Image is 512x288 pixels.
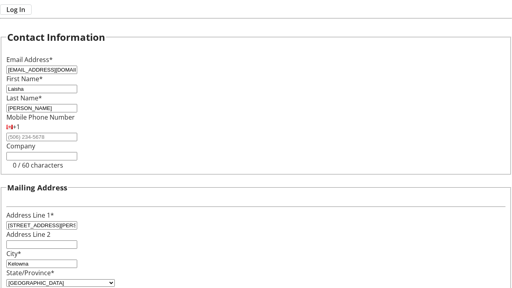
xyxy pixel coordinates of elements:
[7,30,105,44] h2: Contact Information
[6,142,35,150] label: Company
[13,161,63,170] tr-character-limit: 0 / 60 characters
[6,230,50,239] label: Address Line 2
[6,260,77,268] input: City
[6,55,53,64] label: Email Address*
[6,74,43,83] label: First Name*
[6,113,75,122] label: Mobile Phone Number
[6,5,25,14] span: Log In
[6,211,54,220] label: Address Line 1*
[6,221,77,230] input: Address
[6,94,42,102] label: Last Name*
[6,249,21,258] label: City*
[7,182,67,193] h3: Mailing Address
[6,133,77,141] input: (506) 234-5678
[6,268,54,277] label: State/Province*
